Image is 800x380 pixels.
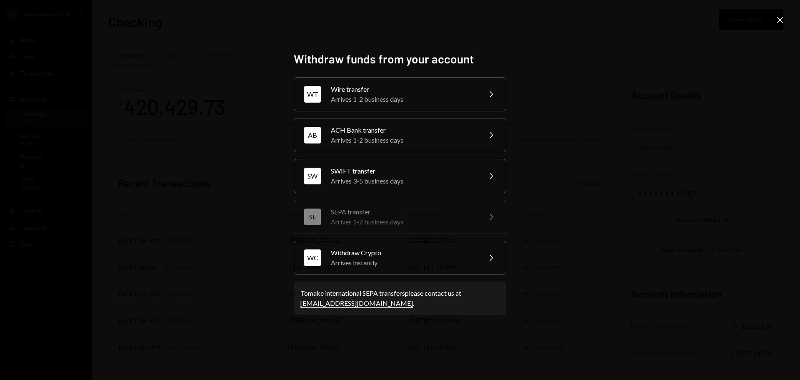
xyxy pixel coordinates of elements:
button: WCWithdraw CryptoArrives instantly [294,241,506,275]
div: SEPA transfer [331,207,476,217]
button: SWSWIFT transferArrives 3-5 business days [294,159,506,193]
div: ACH Bank transfer [331,125,476,135]
div: Arrives 3-5 business days [331,176,476,186]
button: SESEPA transferArrives 1-2 business days [294,200,506,234]
div: To make international SEPA transfers please contact us at . [300,288,500,308]
div: SW [304,168,321,184]
div: SE [304,209,321,225]
div: Arrives 1-2 business days [331,217,476,227]
button: ABACH Bank transferArrives 1-2 business days [294,118,506,152]
div: Wire transfer [331,84,476,94]
button: WTWire transferArrives 1-2 business days [294,77,506,111]
div: Arrives instantly [331,258,476,268]
div: SWIFT transfer [331,166,476,176]
h2: Withdraw funds from your account [294,51,506,67]
div: WT [304,86,321,103]
div: Arrives 1-2 business days [331,135,476,145]
div: AB [304,127,321,143]
div: WC [304,249,321,266]
div: Withdraw Crypto [331,248,476,258]
a: [EMAIL_ADDRESS][DOMAIN_NAME] [300,299,413,308]
div: Arrives 1-2 business days [331,94,476,104]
